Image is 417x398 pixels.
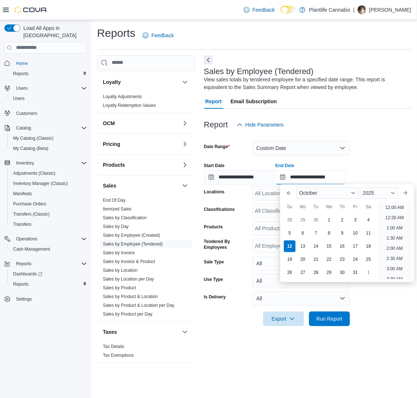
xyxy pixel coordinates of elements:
div: Th [336,201,348,213]
a: Home [13,59,31,68]
span: Users [13,84,87,93]
span: Run Report [316,315,343,322]
span: Feedback [252,6,275,13]
span: Purchase Orders [10,200,87,208]
div: day-28 [310,267,322,278]
div: View sales totals by tendered employee for a specified date range. This report is equivalent to t... [204,76,408,91]
span: Sales by Location per Day [103,276,154,282]
a: Sales by Product & Location per Day [103,303,174,308]
span: Transfers (Classic) [13,211,50,217]
button: Catalog [13,124,34,132]
span: Sales by Location [103,267,138,273]
label: Use Type [204,277,223,282]
div: day-27 [297,267,309,278]
span: Load All Apps in [GEOGRAPHIC_DATA] [20,24,87,39]
span: Reports [16,261,31,267]
div: day-7 [310,227,322,239]
ul: Time [378,202,411,279]
a: Dashboards [7,269,90,279]
p: | [353,5,355,14]
button: Catalog [1,123,90,133]
button: All [252,274,350,288]
a: Inventory Manager (Classic) [10,179,71,188]
div: day-17 [350,240,361,252]
img: Cova [15,6,47,13]
button: Transfers [7,219,90,229]
span: Tax Exemptions [103,352,134,358]
div: day-1 [323,214,335,226]
button: Inventory [1,158,90,168]
a: Feedback [140,28,177,43]
a: Sales by Product & Location [103,294,158,299]
li: 12:30 AM [382,213,407,222]
a: Sales by Product per Day [103,312,152,317]
div: day-22 [323,254,335,265]
span: Manifests [13,191,32,197]
span: Dashboards [10,270,87,278]
button: Users [13,84,30,93]
li: 1:30 AM [384,234,406,243]
span: Transfers (Classic) [10,210,87,219]
span: My Catalog (Beta) [13,146,49,151]
span: Inventory Manager (Classic) [13,181,68,186]
div: Mo [297,201,309,213]
button: Reports [7,279,90,289]
div: day-11 [363,227,374,239]
span: Email Subscription [231,94,277,109]
label: End Date [275,163,294,169]
label: Sale Type [204,259,224,265]
span: 2025 [363,190,374,196]
span: End Of Day [103,197,126,203]
span: Adjustments (Classic) [13,170,55,176]
span: Dark Mode [281,13,281,14]
a: Sales by Location [103,268,138,273]
a: Tax Exemptions [103,353,134,358]
span: Manifests [10,189,87,198]
span: Tax Details [103,344,124,349]
span: Users [16,85,27,91]
button: Sales [181,181,189,190]
li: 3:00 AM [384,264,406,273]
a: Sales by Employee (Tendered) [103,241,163,247]
h3: Sales by Employee (Tendered) [204,67,314,76]
div: Tu [310,201,322,213]
span: Feedback [151,32,174,39]
div: day-26 [284,267,296,278]
span: My Catalog (Classic) [10,134,87,143]
span: Loyalty Adjustments [103,94,142,100]
div: day-1 [363,267,374,278]
a: End Of Day [103,198,126,203]
a: Sales by Invoice & Product [103,259,155,264]
div: Button. Open the year selector. 2025 is currently selected. [360,187,398,199]
div: day-14 [310,240,322,252]
span: Settings [13,294,87,304]
a: Sales by Product [103,285,136,290]
div: day-29 [323,267,335,278]
span: Inventory [16,160,34,166]
h3: Products [103,161,125,169]
button: All [252,256,350,271]
span: October [299,190,317,196]
button: Pricing [181,140,189,148]
div: day-24 [350,254,361,265]
span: Dashboards [13,271,42,277]
button: Purchase Orders [7,199,90,209]
button: Loyalty [103,78,179,86]
button: Customers [1,108,90,119]
a: Sales by Day [103,224,129,229]
span: Purchase Orders [13,201,46,207]
span: Inventory [13,159,87,167]
span: Customers [16,111,37,116]
button: Settings [1,294,90,304]
span: Catalog [16,125,31,131]
span: Reports [13,71,28,77]
button: My Catalog (Beta) [7,143,90,154]
a: Purchase Orders [10,200,49,208]
h3: OCM [103,120,115,127]
a: Itemized Sales [103,206,132,212]
label: Products [204,224,223,230]
div: day-23 [336,254,348,265]
div: day-4 [363,214,374,226]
